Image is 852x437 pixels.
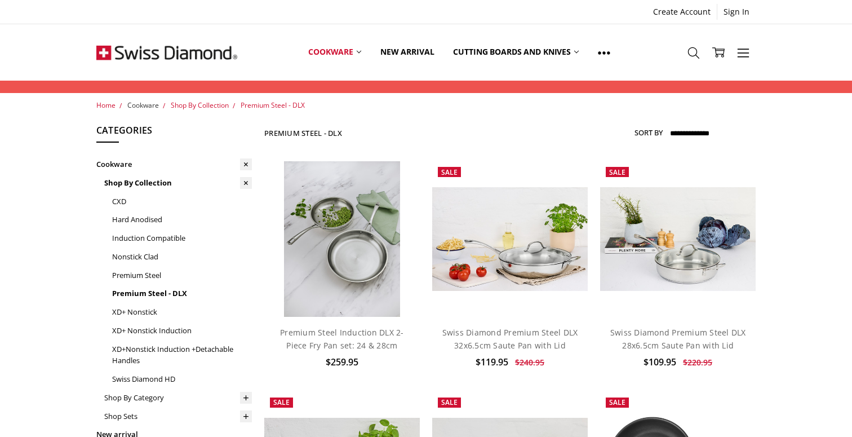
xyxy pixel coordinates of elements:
[127,100,159,110] a: Cookware
[264,161,420,317] a: Premium steel DLX 2pc fry pan set (28 and 24cm) life style shot
[112,284,252,303] a: Premium Steel - DLX
[717,4,756,20] a: Sign In
[96,155,252,174] a: Cookware
[171,100,229,110] a: Shop By Collection
[104,407,252,426] a: Shop Sets
[112,340,252,370] a: XD+Nonstick Induction +Detachable Handles
[264,129,342,138] h1: Premium Steel - DLX
[104,174,252,192] a: Shop By Collection
[609,398,625,407] span: Sale
[609,167,625,177] span: Sale
[299,27,371,77] a: Cookware
[112,248,252,266] a: Nonstick Clad
[112,266,252,285] a: Premium Steel
[112,192,252,211] a: CXD
[515,357,544,368] span: $240.95
[104,389,252,407] a: Shop By Category
[112,303,252,321] a: XD+ Nonstick
[96,123,252,143] h5: Categories
[644,356,676,368] span: $109.95
[443,27,588,77] a: Cutting boards and knives
[432,161,588,317] a: Swiss Diamond Premium Steel DLX 32x6.5cm Saute Pan with Lid
[476,356,508,368] span: $119.95
[610,327,746,350] a: Swiss Diamond Premium Steel DLX 28x6.5cm Saute Pan with Lid
[96,100,116,110] a: Home
[241,100,305,110] a: Premium Steel - DLX
[371,27,443,77] a: New arrival
[96,24,237,81] img: Free Shipping On Every Order
[588,27,620,78] a: Show All
[441,398,458,407] span: Sale
[442,327,578,350] a: Swiss Diamond Premium Steel DLX 32x6.5cm Saute Pan with Lid
[112,229,252,248] a: Induction Compatible
[600,187,756,291] img: Swiss Diamond Premium Steel DLX 28x6.5cm Saute Pan with Lid
[683,357,712,368] span: $220.95
[284,161,401,317] img: Premium steel DLX 2pc fry pan set (28 and 24cm) life style shot
[647,4,717,20] a: Create Account
[112,370,252,389] a: Swiss Diamond HD
[441,167,458,177] span: Sale
[634,123,663,142] label: Sort By
[600,161,756,317] a: Swiss Diamond Premium Steel DLX 28x6.5cm Saute Pan with Lid
[112,321,252,340] a: XD+ Nonstick Induction
[112,210,252,229] a: Hard Anodised
[432,187,588,291] img: Swiss Diamond Premium Steel DLX 32x6.5cm Saute Pan with Lid
[273,398,290,407] span: Sale
[280,327,404,350] a: Premium Steel Induction DLX 2-Piece Fry Pan set: 24 & 28cm
[326,356,358,368] span: $259.95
